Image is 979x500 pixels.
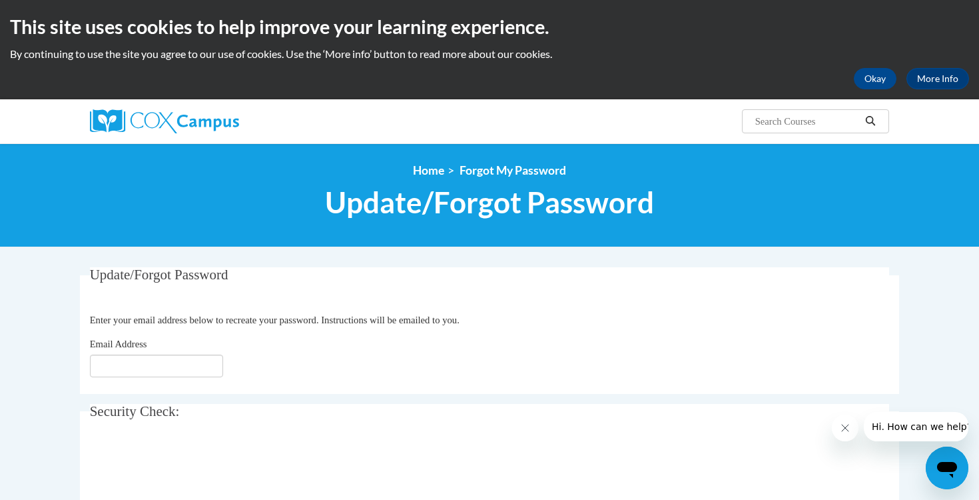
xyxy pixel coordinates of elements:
img: Cox Campus [90,109,239,133]
button: Search [860,113,880,129]
iframe: Close message [832,415,858,441]
span: Hi. How can we help? [8,9,108,20]
a: Home [413,163,444,177]
span: Update/Forgot Password [90,267,228,283]
a: More Info [906,68,969,89]
span: Email Address [90,339,147,349]
iframe: Button to launch messaging window [926,447,968,489]
input: Email [90,355,223,377]
span: Security Check: [90,403,180,419]
iframe: Message from company [864,412,968,441]
span: Enter your email address below to recreate your password. Instructions will be emailed to you. [90,315,460,325]
iframe: reCAPTCHA [90,442,292,494]
button: Okay [854,68,896,89]
span: Forgot My Password [460,163,566,177]
p: By continuing to use the site you agree to our use of cookies. Use the ‘More info’ button to read... [10,47,969,61]
a: Cox Campus [90,109,343,133]
input: Search Courses [754,113,860,129]
span: Update/Forgot Password [325,185,654,220]
h2: This site uses cookies to help improve your learning experience. [10,13,969,40]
